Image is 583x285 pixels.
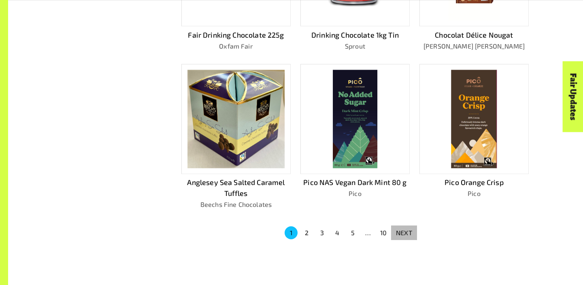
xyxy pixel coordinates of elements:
[419,41,529,51] p: [PERSON_NAME] [PERSON_NAME]
[419,177,529,188] p: Pico Orange Crisp
[181,177,291,198] p: Anglesey Sea Salted Caramel Tuffles
[346,226,359,239] button: Go to page 5
[285,226,298,239] button: page 1
[181,41,291,51] p: Oxfam Fair
[419,30,529,40] p: Chocolat Délice Nougat
[300,226,313,239] button: Go to page 2
[300,30,410,40] p: Drinking Chocolate 1kg Tin
[377,226,390,239] button: Go to page 10
[419,189,529,198] p: Pico
[300,41,410,51] p: Sprout
[396,228,412,238] p: NEXT
[362,228,374,238] div: …
[300,64,410,209] a: Pico NAS Vegan Dark Mint 80 gPico
[181,200,291,209] p: Beechs Fine Chocolates
[283,225,417,240] nav: pagination navigation
[331,226,344,239] button: Go to page 4
[300,189,410,198] p: Pico
[315,226,328,239] button: Go to page 3
[181,30,291,40] p: Fair Drinking Chocolate 225g
[300,177,410,188] p: Pico NAS Vegan Dark Mint 80 g
[391,225,417,240] button: NEXT
[181,64,291,209] a: Anglesey Sea Salted Caramel TufflesBeechs Fine Chocolates
[419,64,529,209] a: Pico Orange CrispPico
